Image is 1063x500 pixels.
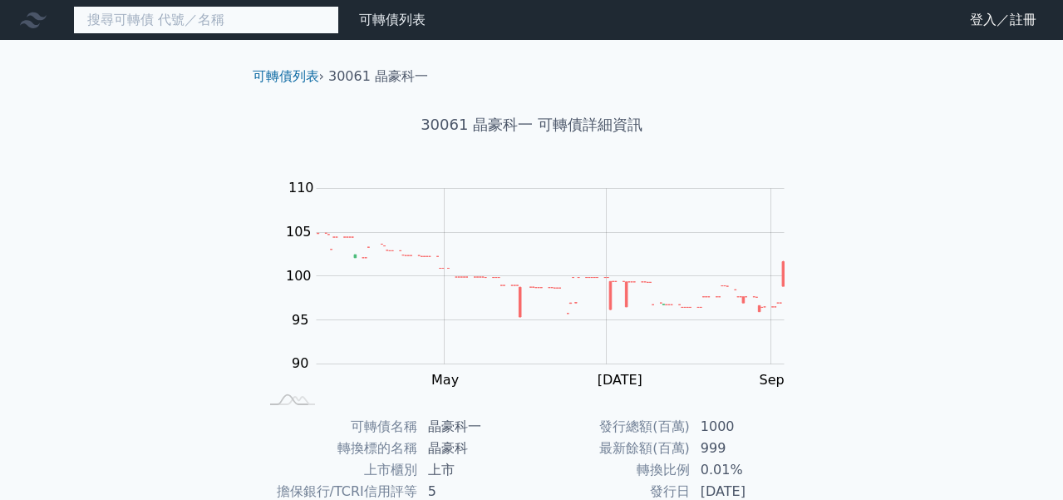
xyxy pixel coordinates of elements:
[691,416,805,438] td: 1000
[957,7,1050,33] a: 登入／註冊
[253,68,319,84] a: 可轉債列表
[259,459,418,481] td: 上市櫃別
[532,416,691,438] td: 發行總額(百萬)
[598,372,642,388] tspan: [DATE]
[288,180,314,196] tspan: 110
[359,12,426,27] a: 可轉債列表
[239,113,824,136] h1: 30061 晶豪科一 可轉債詳細資訊
[691,438,805,459] td: 999
[292,312,308,328] tspan: 95
[259,416,418,438] td: 可轉債名稱
[418,438,532,459] td: 晶豪科
[532,459,691,481] td: 轉換比例
[431,372,459,388] tspan: May
[691,459,805,481] td: 0.01%
[292,355,308,371] tspan: 90
[286,224,312,240] tspan: 105
[328,67,428,87] li: 30061 晶豪科一
[253,67,324,87] li: ›
[286,268,312,284] tspan: 100
[418,416,532,438] td: 晶豪科一
[532,438,691,459] td: 最新餘額(百萬)
[760,372,785,388] tspan: Sep
[259,438,418,459] td: 轉換標的名稱
[278,180,810,388] g: Chart
[418,459,532,481] td: 上市
[317,233,784,317] g: Series
[73,6,339,34] input: 搜尋可轉債 代號／名稱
